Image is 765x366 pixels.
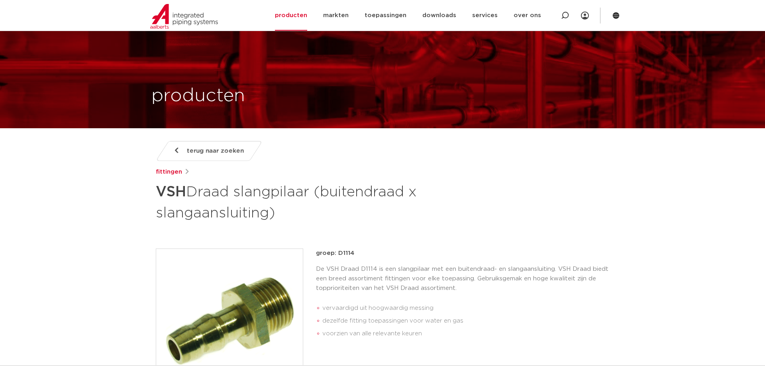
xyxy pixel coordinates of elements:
p: groep: D1114 [316,249,609,258]
strong: VSH [156,185,186,199]
span: terug naar zoeken [187,145,244,157]
li: vervaardigd uit hoogwaardig messing [322,302,609,315]
li: dezelfde fitting toepassingen voor water en gas [322,315,609,327]
h1: Draad slangpilaar (buitendraad x slangaansluiting) [156,180,455,223]
h1: producten [151,83,245,109]
li: voorzien van alle relevante keuren [322,327,609,340]
a: fittingen [156,167,182,177]
p: De VSH Draad D1114 is een slangpilaar met een buitendraad- en slangaansluiting. VSH Draad biedt e... [316,264,609,293]
a: terug naar zoeken [156,141,263,161]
